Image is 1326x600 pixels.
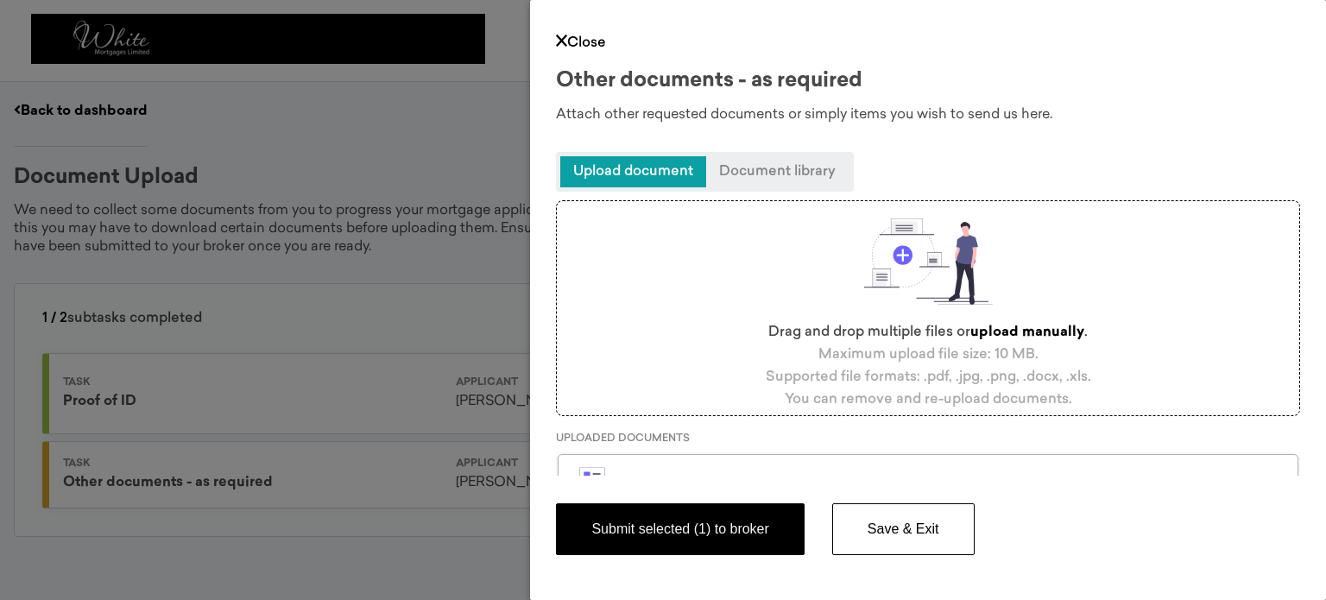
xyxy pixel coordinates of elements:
[579,467,605,502] img: illustration-pdf.svg
[851,205,1006,318] img: illustration-drop-files.svg
[780,388,1077,411] p: You can remove and re-upload documents.
[814,344,1043,366] p: Maximum upload file size: 10 MB.
[764,321,1092,344] p: Drag and drop multiple files or .
[832,503,975,555] button: Save & Exit
[556,71,1300,92] div: Other documents - as required
[761,366,1096,388] p: Supported file formats: .pdf, .jpg, .png, .docx, .xls.
[970,325,1084,339] label: upload manually
[556,36,606,50] a: Close
[556,503,804,555] button: Submit selected (1) to broker
[556,433,1300,444] p: UPLOADED DOCUMENTS
[706,156,849,187] span: Document library
[560,156,706,187] span: Upload document
[556,105,1300,124] div: Attach other requested documents or simply items you wish to send us here.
